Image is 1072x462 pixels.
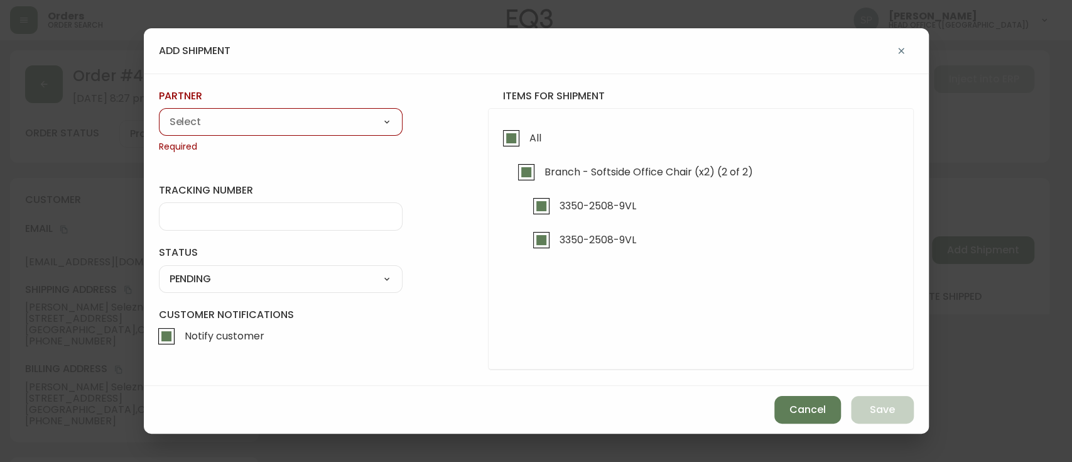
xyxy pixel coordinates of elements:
span: Required [159,141,403,153]
label: Customer Notifications [159,308,403,351]
span: Cancel [789,403,826,417]
label: partner [159,89,403,103]
label: tracking number [159,184,403,197]
button: Cancel [774,396,841,424]
label: status [159,246,403,260]
span: 3350-2508-9VL [560,233,636,246]
h4: items for shipment [488,89,914,103]
span: Notify customer [185,329,264,343]
span: Branch - Softside Office Chair (x2) (2 of 2) [544,165,753,179]
h4: add shipment [159,44,230,58]
span: 3350-2508-9VL [560,199,636,212]
span: All [529,131,541,145]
